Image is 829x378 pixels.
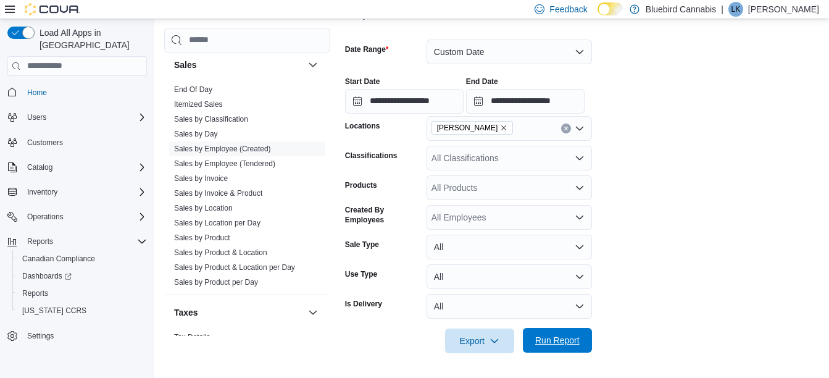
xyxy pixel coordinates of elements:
[345,121,380,131] label: Locations
[174,248,267,258] span: Sales by Product & Location
[174,203,233,213] span: Sales by Location
[174,100,223,109] a: Itemized Sales
[12,285,152,302] button: Reports
[174,144,271,154] span: Sales by Employee (Created)
[27,187,57,197] span: Inventory
[35,27,147,51] span: Load All Apps in [GEOGRAPHIC_DATA]
[345,205,422,225] label: Created By Employees
[345,151,398,161] label: Classifications
[437,122,498,134] span: [PERSON_NAME]
[164,330,330,364] div: Taxes
[174,130,218,138] a: Sales by Day
[17,286,53,301] a: Reports
[174,59,303,71] button: Sales
[427,294,592,319] button: All
[22,160,57,175] button: Catalog
[306,57,320,72] button: Sales
[174,85,212,94] a: End Of Day
[22,271,72,281] span: Dashboards
[345,180,377,190] label: Products
[174,114,248,124] span: Sales by Classification
[22,254,95,264] span: Canadian Compliance
[174,306,198,319] h3: Taxes
[174,188,262,198] span: Sales by Invoice & Product
[2,83,152,101] button: Home
[22,85,147,100] span: Home
[2,183,152,201] button: Inventory
[22,328,147,343] span: Settings
[27,237,53,246] span: Reports
[17,269,77,283] a: Dashboards
[22,85,52,100] a: Home
[27,112,46,122] span: Users
[575,212,585,222] button: Open list of options
[22,185,147,199] span: Inventory
[466,89,585,114] input: Press the down key to open a popover containing a calendar.
[174,59,197,71] h3: Sales
[2,159,152,176] button: Catalog
[345,299,382,309] label: Is Delivery
[12,250,152,267] button: Canadian Compliance
[427,264,592,289] button: All
[22,288,48,298] span: Reports
[17,251,147,266] span: Canadian Compliance
[452,329,507,353] span: Export
[174,306,303,319] button: Taxes
[174,99,223,109] span: Itemized Sales
[174,189,262,198] a: Sales by Invoice & Product
[345,89,464,114] input: Press the down key to open a popover containing a calendar.
[2,208,152,225] button: Operations
[306,305,320,320] button: Taxes
[174,145,271,153] a: Sales by Employee (Created)
[748,2,819,17] p: [PERSON_NAME]
[345,77,380,86] label: Start Date
[646,2,716,17] p: Bluebird Cannabis
[27,331,54,341] span: Settings
[2,233,152,250] button: Reports
[22,110,147,125] span: Users
[17,286,147,301] span: Reports
[22,135,147,150] span: Customers
[22,209,69,224] button: Operations
[2,109,152,126] button: Users
[27,88,47,98] span: Home
[731,2,741,17] span: LK
[174,159,275,169] span: Sales by Employee (Tendered)
[27,138,63,148] span: Customers
[427,40,592,64] button: Custom Date
[2,133,152,151] button: Customers
[174,129,218,139] span: Sales by Day
[7,78,147,377] nav: Complex example
[22,306,86,316] span: [US_STATE] CCRS
[27,212,64,222] span: Operations
[22,160,147,175] span: Catalog
[22,209,147,224] span: Operations
[575,153,585,163] button: Open list of options
[466,77,498,86] label: End Date
[174,277,258,287] span: Sales by Product per Day
[721,2,723,17] p: |
[22,185,62,199] button: Inventory
[174,333,210,342] a: Tax Details
[25,3,80,15] img: Cova
[174,233,230,242] a: Sales by Product
[174,233,230,243] span: Sales by Product
[22,135,68,150] a: Customers
[500,124,507,132] button: Remove Almonte from selection in this group
[174,219,260,227] a: Sales by Location per Day
[164,82,330,295] div: Sales
[549,3,587,15] span: Feedback
[174,262,295,272] span: Sales by Product & Location per Day
[345,240,379,250] label: Sale Type
[22,329,59,343] a: Settings
[174,174,228,183] a: Sales by Invoice
[174,263,295,272] a: Sales by Product & Location per Day
[17,269,147,283] span: Dashboards
[22,234,58,249] button: Reports
[598,2,623,15] input: Dark Mode
[523,328,592,353] button: Run Report
[174,332,210,342] span: Tax Details
[427,235,592,259] button: All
